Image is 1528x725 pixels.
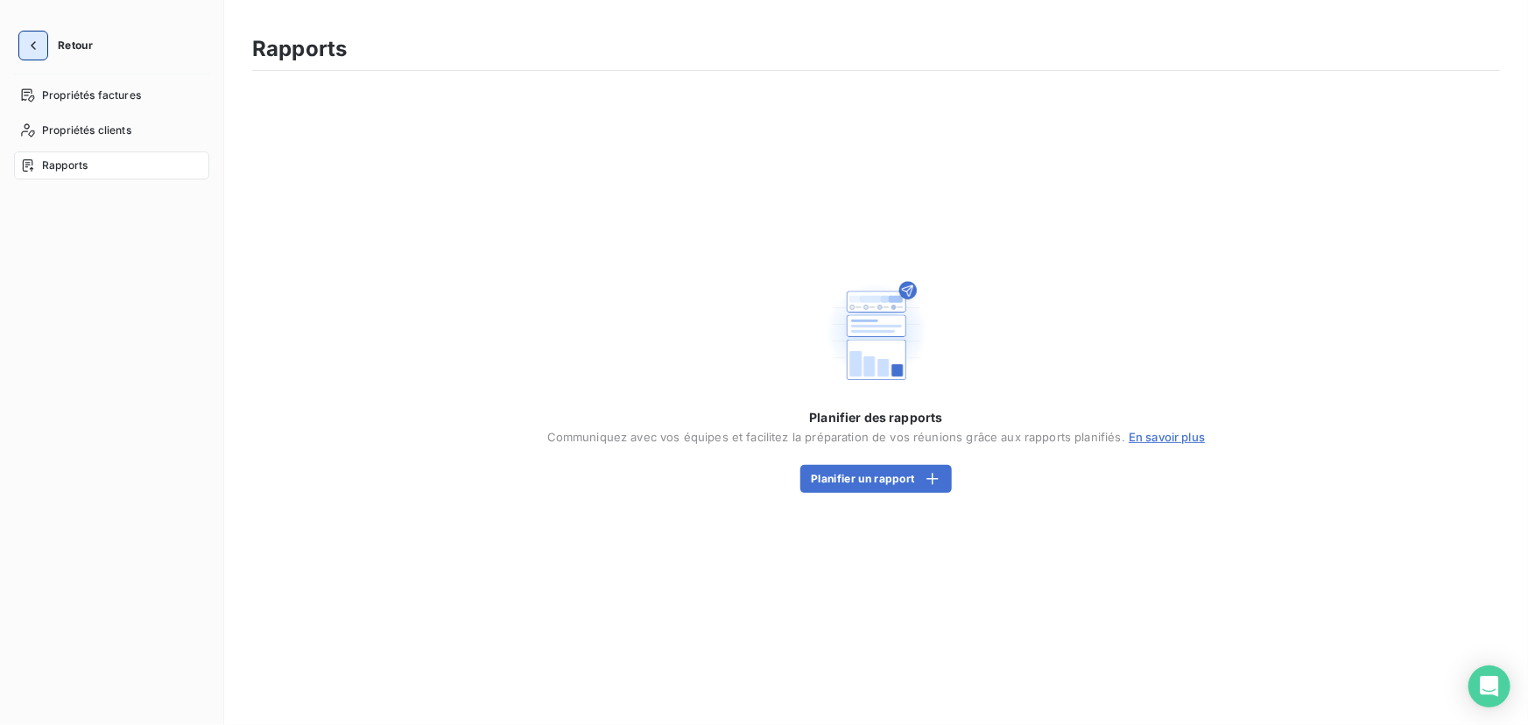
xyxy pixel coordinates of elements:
[14,81,209,109] a: Propriétés factures
[58,40,93,51] span: Retour
[547,430,1206,444] span: Communiquez avec vos équipes et facilitez la préparation de vos réunions grâce aux rapports plani...
[809,409,942,426] span: Planifier des rapports
[42,123,131,138] span: Propriétés clients
[1468,665,1510,707] div: Open Intercom Messenger
[14,32,107,60] button: Retour
[42,158,88,173] span: Rapports
[14,116,209,144] a: Propriétés clients
[14,151,209,179] a: Rapports
[42,88,141,103] span: Propriétés factures
[800,465,951,493] button: Planifier un rapport
[252,33,347,65] h3: Rapports
[1129,430,1205,444] a: En savoir plus
[820,275,933,388] img: Empty state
